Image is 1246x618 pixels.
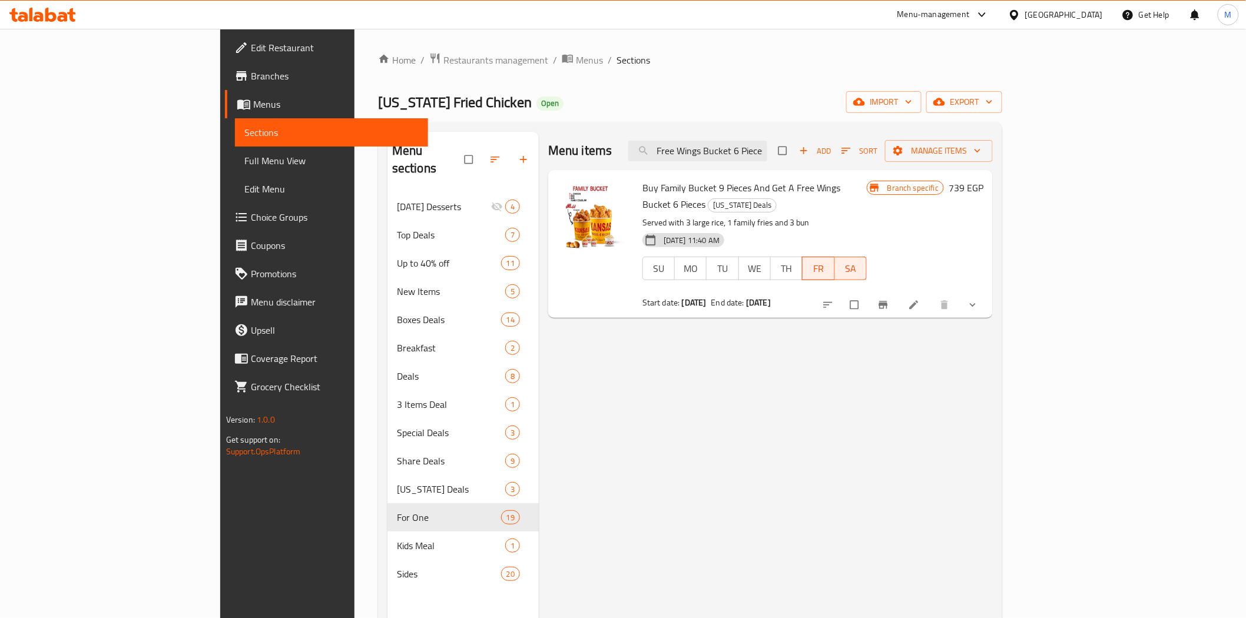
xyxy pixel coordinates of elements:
span: 3 [506,484,519,495]
h6: 739 EGP [949,180,983,196]
span: import [856,95,912,109]
div: [DATE] Desserts4 [387,192,539,221]
button: export [926,91,1002,113]
span: Version: [226,412,255,427]
span: Get support on: [226,432,280,447]
div: [US_STATE] Deals3 [387,475,539,503]
span: [DATE] Desserts [397,200,491,214]
span: 9 [506,456,519,467]
div: Boxes Deals14 [387,305,539,334]
span: Upsell [251,323,419,337]
span: Menus [253,97,419,111]
span: 19 [502,512,519,523]
div: items [505,426,520,440]
div: Kansas Deals [397,482,505,496]
div: items [505,369,520,383]
a: Promotions [225,260,428,288]
div: [GEOGRAPHIC_DATA] [1025,8,1103,21]
span: Kids Meal [397,539,505,553]
span: For One [397,510,501,524]
span: Sort sections [482,147,511,172]
div: Menu-management [897,8,970,22]
span: Select all sections [458,148,482,171]
button: Add section [511,147,539,172]
button: sort-choices [815,292,843,318]
a: Menu disclaimer [225,288,428,316]
span: 20 [502,569,519,580]
div: Deals8 [387,362,539,390]
span: 3 Items Deal [397,397,505,411]
a: Edit Menu [235,175,428,203]
button: FR [802,257,834,280]
span: Sort [841,144,877,158]
div: items [501,567,520,581]
span: WE [744,260,766,277]
button: TH [770,257,803,280]
div: Breakfast2 [387,334,539,362]
div: Special Deals [397,426,505,440]
span: Branches [251,69,419,83]
button: Manage items [885,140,993,162]
button: import [846,91,922,113]
h2: Menu sections [392,142,465,177]
b: [DATE] [746,295,771,310]
span: Edit Menu [244,182,419,196]
span: [US_STATE] Deals [708,198,776,212]
button: TU [706,257,738,280]
div: Special Deals3 [387,418,539,447]
div: items [505,284,520,298]
span: 7 [506,230,519,241]
a: Branches [225,62,428,90]
span: Manage items [894,144,983,158]
div: Kids Meal1 [387,531,539,560]
a: Menus [562,52,603,68]
span: Deals [397,369,505,383]
span: Edit Restaurant [251,41,419,55]
span: Boxes Deals [397,313,501,327]
a: Edit menu item [908,299,922,311]
span: 8 [506,371,519,382]
button: show more [960,292,988,318]
div: 3 Items Deal1 [387,390,539,418]
a: Choice Groups [225,203,428,231]
span: Menu disclaimer [251,295,419,309]
span: SA [840,260,862,277]
span: Up to 40% off [397,256,501,270]
button: Branch-specific-item [870,292,899,318]
div: items [505,539,520,553]
span: 2 [506,343,519,354]
svg: Inactive section [491,201,503,212]
div: items [505,228,520,242]
div: Sides20 [387,560,539,588]
span: Promotions [251,267,419,281]
span: 4 [506,201,519,212]
span: Select section [771,139,796,162]
span: Start date: [642,295,680,310]
span: TU [711,260,734,277]
li: / [608,53,612,67]
a: Support.OpsPlatform [226,444,301,459]
div: For One19 [387,503,539,531]
div: Ramadan Desserts [397,200,491,214]
span: Grocery Checklist [251,380,419,394]
span: Menus [576,53,603,67]
div: Share Deals [397,454,505,468]
span: 11 [502,258,519,269]
div: items [505,200,520,214]
div: items [505,341,520,355]
span: Add [799,144,831,158]
a: Edit Restaurant [225,34,428,62]
div: Top Deals7 [387,221,539,249]
span: 1 [506,399,519,410]
div: Kansas Deals [708,198,777,212]
div: items [501,256,520,270]
span: MO [680,260,702,277]
span: Sections [244,125,419,139]
span: 1.0.0 [257,412,275,427]
a: Restaurants management [429,52,548,68]
span: Coverage Report [251,351,419,366]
